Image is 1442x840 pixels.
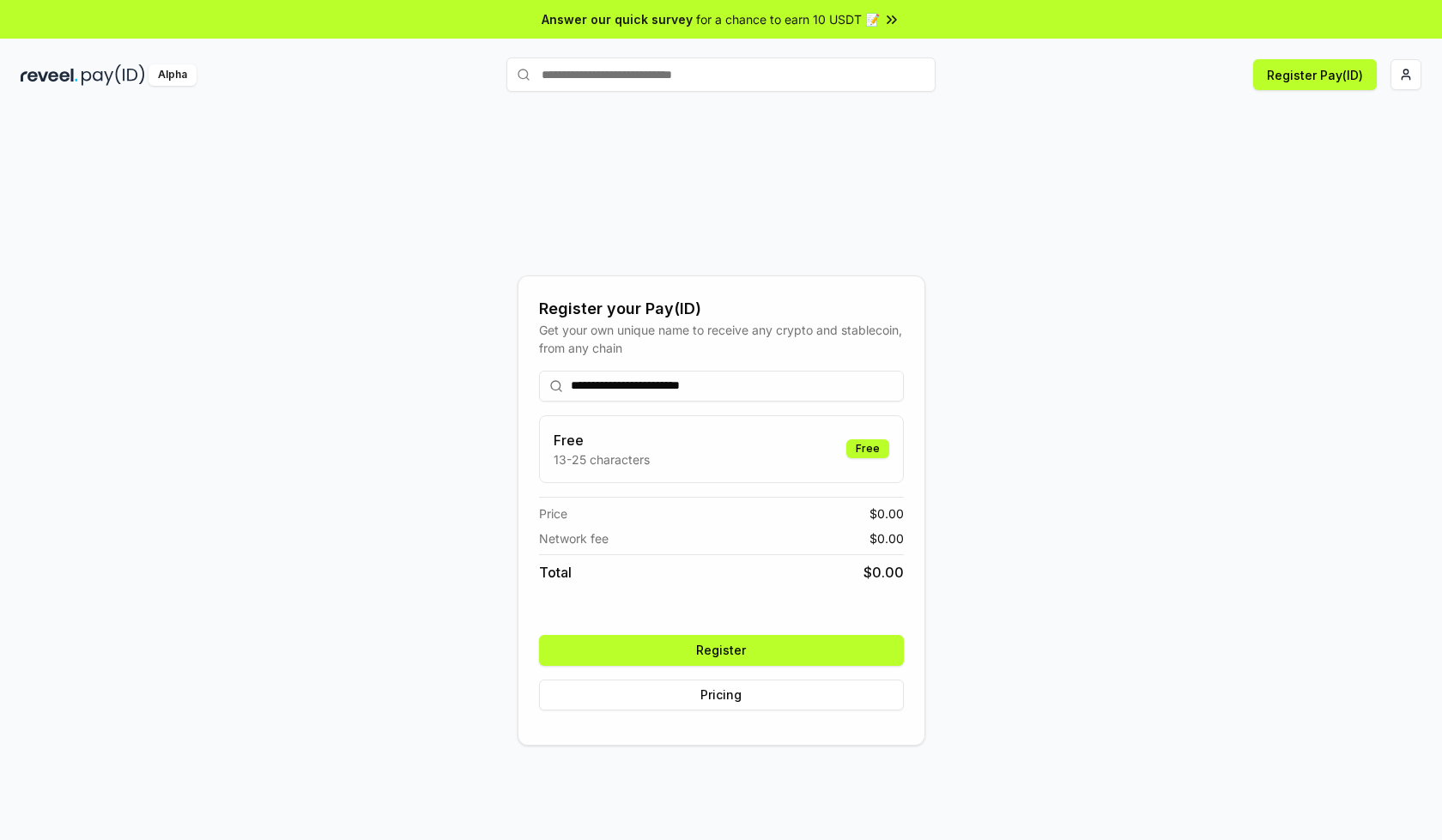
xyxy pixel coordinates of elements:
span: $ 0.00 [869,529,904,547]
span: Answer our quick survey [542,10,693,28]
span: Network fee [539,529,609,547]
div: Alpha [148,64,197,86]
button: Register Pay(ID) [1253,59,1377,90]
span: for a chance to earn 10 USDT 📝 [696,10,880,28]
span: Total [539,562,572,583]
img: reveel_dark [21,64,78,86]
button: Register [539,635,904,666]
button: Pricing [539,680,904,710]
img: pay_id [82,64,145,86]
h3: Free [554,430,650,450]
span: $ 0.00 [869,505,904,523]
div: Get your own unique name to receive any crypto and stablecoin, from any chain [539,321,904,357]
span: $ 0.00 [863,562,904,583]
div: Free [846,439,889,458]
p: 13-25 characters [554,450,650,468]
div: Register your Pay(ID) [539,297,904,321]
span: Price [539,505,567,523]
